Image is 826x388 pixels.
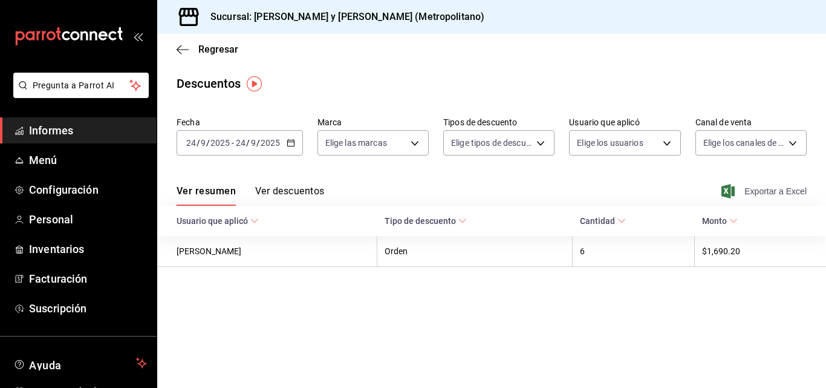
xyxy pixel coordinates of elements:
font: Tipos de descuento [443,117,517,127]
font: Sucursal: [PERSON_NAME] y [PERSON_NAME] (Metropolitano) [210,11,484,22]
font: Inventarios [29,243,84,255]
button: Regresar [177,44,238,55]
font: / [206,138,210,148]
button: Pregunta a Parrot AI [13,73,149,98]
font: [PERSON_NAME] [177,247,241,257]
font: Configuración [29,183,99,196]
font: Fecha [177,117,200,127]
font: - [232,138,234,148]
img: Marcador de información sobre herramientas [247,76,262,91]
font: Ayuda [29,359,62,372]
font: Personal [29,213,73,226]
button: Exportar a Excel [724,184,807,199]
font: Usuario que aplicó [569,117,639,127]
font: Descuentos [177,76,241,91]
font: Elige los usuarios [577,138,643,148]
font: Canal de venta [695,117,752,127]
font: Pregunta a Parrot AI [33,81,115,90]
font: $1,690.20 [702,247,740,257]
button: abrir_cajón_menú [133,31,143,41]
input: -- [186,138,197,148]
font: / [256,138,260,148]
font: Regresar [198,44,238,55]
div: pestañas de navegación [177,185,324,206]
font: Elige las marcas [325,138,387,148]
input: ---- [210,138,230,148]
input: -- [200,138,206,148]
font: Marca [317,117,342,127]
font: 6 [580,247,585,257]
font: Cantidad [580,217,615,226]
input: -- [235,138,246,148]
font: Monto [702,217,727,226]
font: Ver descuentos [255,185,324,197]
span: Tipo de descuento [385,215,467,226]
span: Cantidad [580,215,626,226]
span: Monto [702,215,738,226]
font: / [197,138,200,148]
font: Elige tipos de descuento [451,138,543,148]
font: Exportar a Excel [744,186,807,196]
input: -- [250,138,256,148]
font: / [246,138,250,148]
font: Orden [385,247,408,257]
font: Usuario que aplicó [177,217,248,226]
span: Usuario que aplicó [177,215,259,226]
a: Pregunta a Parrot AI [8,88,149,100]
font: Elige los canales de venta [703,138,800,148]
font: Menú [29,154,57,166]
font: Facturación [29,272,87,285]
font: Tipo de descuento [385,217,456,226]
font: Suscripción [29,302,86,315]
font: Ver resumen [177,185,236,197]
input: ---- [260,138,281,148]
font: Informes [29,124,73,137]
